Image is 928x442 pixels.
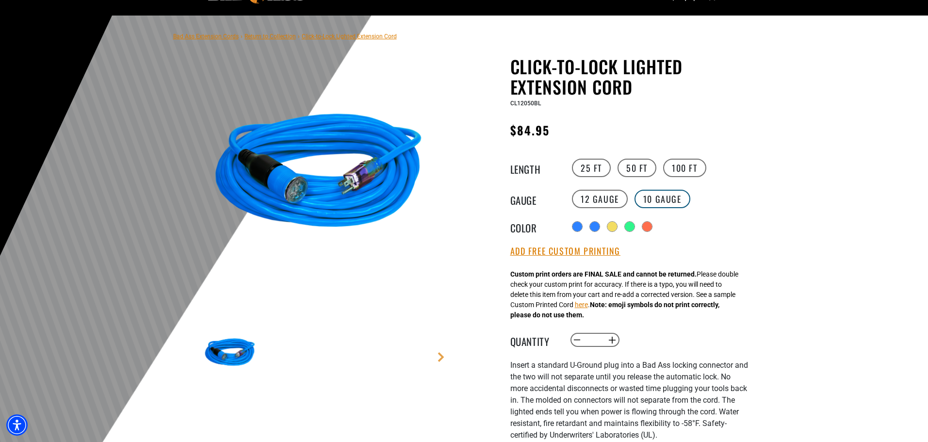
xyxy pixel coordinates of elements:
[510,270,697,278] strong: Custom print orders are FINAL SALE and cannot be returned.
[173,30,397,42] nav: breadcrumbs
[302,33,397,40] span: Click-to-Lock Lighted Extension Cord
[635,190,690,208] label: 10 Gauge
[510,301,719,319] strong: Note: emoji symbols do not print correctly, please do not use them.
[173,33,239,40] a: Bad Ass Extension Cords
[202,58,436,292] img: blue
[241,33,243,40] span: ›
[572,190,628,208] label: 12 Gauge
[510,360,748,440] span: nsert a standard U-Ground plug into a Bad Ass locking connector and the two will not separate unt...
[510,121,550,139] span: $84.95
[202,325,258,381] img: blue
[618,159,656,177] label: 50 FT
[298,33,300,40] span: ›
[510,246,620,257] button: Add Free Custom Printing
[572,159,611,177] label: 25 FT
[510,269,738,320] div: Please double check your custom print for accuracy. If there is a typo, you will need to delete t...
[510,162,559,174] legend: Length
[510,220,559,233] legend: Color
[244,33,296,40] a: Return to Collection
[575,300,588,310] button: here
[663,159,706,177] label: 100 FT
[510,193,559,205] legend: Gauge
[436,352,446,362] a: Next
[510,100,541,107] span: CL12050BL
[6,414,28,436] div: Accessibility Menu
[510,56,748,97] h1: Click-to-Lock Lighted Extension Cord
[510,334,559,346] label: Quantity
